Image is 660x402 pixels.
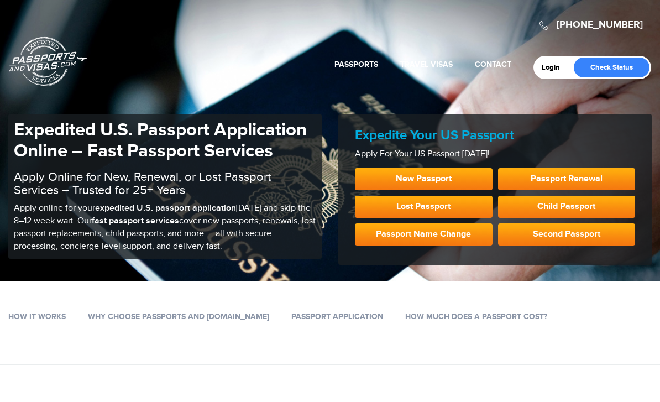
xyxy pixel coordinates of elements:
a: Lost Passport [355,196,493,218]
a: How it works [8,312,66,321]
p: Apply For Your US Passport [DATE]! [355,148,635,161]
a: Passports [334,60,378,69]
p: Apply online for your [DATE] and skip the 8–12 week wait. Our cover new passports, renewals, lost... [14,202,316,253]
a: Passport Application [291,312,383,321]
a: Passport Renewal [498,168,636,190]
b: expedited U.S. passport application [95,203,236,213]
a: [PHONE_NUMBER] [557,19,643,31]
h2: Expedite Your US Passport [355,128,635,144]
a: Passports & [DOMAIN_NAME] [9,36,87,86]
a: Second Passport [498,223,636,246]
a: How Much Does a Passport Cost? [405,312,547,321]
h2: Apply Online for New, Renewal, or Lost Passport Services – Trusted for 25+ Years [14,170,316,197]
a: Why Choose Passports and [DOMAIN_NAME] [88,312,269,321]
a: New Passport [355,168,493,190]
a: Check Status [574,58,649,77]
a: Contact [475,60,511,69]
h1: Expedited U.S. Passport Application Online – Fast Passport Services [14,119,316,162]
a: Login [542,63,568,72]
a: Passport Name Change [355,223,493,246]
b: fast passport services [92,216,179,226]
a: Travel Visas [400,60,453,69]
a: Child Passport [498,196,636,218]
